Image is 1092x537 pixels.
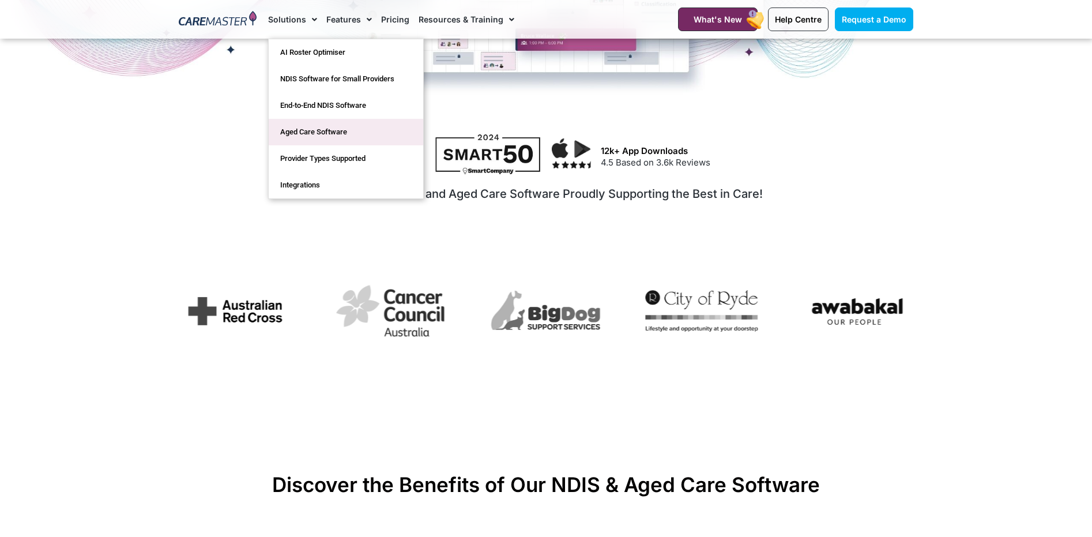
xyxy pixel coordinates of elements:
div: 3 / 7 [490,289,603,337]
ul: Solutions [268,39,424,199]
a: Provider Types Supported [269,145,423,172]
p: 4.5 Based on 3.6k Reviews [601,156,908,170]
div: 1 / 7 [179,288,291,339]
div: 2 / 7 [334,280,447,346]
img: 2022-City-of-Ryde-Logo-One-line-tag_Full-Colour.jpg [645,290,758,332]
h2: Discover the Benefits of Our NDIS & Aged Care Software [270,472,822,497]
div: 4 / 7 [645,290,758,336]
img: 1635806250_vqoB0_.png [801,287,913,336]
h2: End-to-End NDIS and Aged Care Software Proudly Supporting the Best in Care! [186,187,906,201]
a: Integrations [269,172,423,198]
img: CareMaster Logo [179,11,257,28]
span: Help Centre [775,14,822,24]
img: cancer-council-australia-logo-vector.png [334,280,447,342]
span: What's New [694,14,742,24]
a: Help Centre [768,7,829,31]
span: Request a Demo [842,14,906,24]
img: Arc-Newlogo.svg [179,288,291,335]
a: AI Roster Optimiser [269,39,423,66]
div: Image Carousel [179,269,913,357]
a: Aged Care Software [269,119,423,145]
h3: 12k+ App Downloads [601,146,908,156]
img: 263fe684f9ca25cbbbe20494344166dc.webp [490,289,603,333]
a: NDIS Software for Small Providers [269,66,423,92]
a: What's New [678,7,758,31]
div: 5 / 7 [801,287,913,340]
a: End-to-End NDIS Software [269,92,423,119]
a: Request a Demo [835,7,913,31]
